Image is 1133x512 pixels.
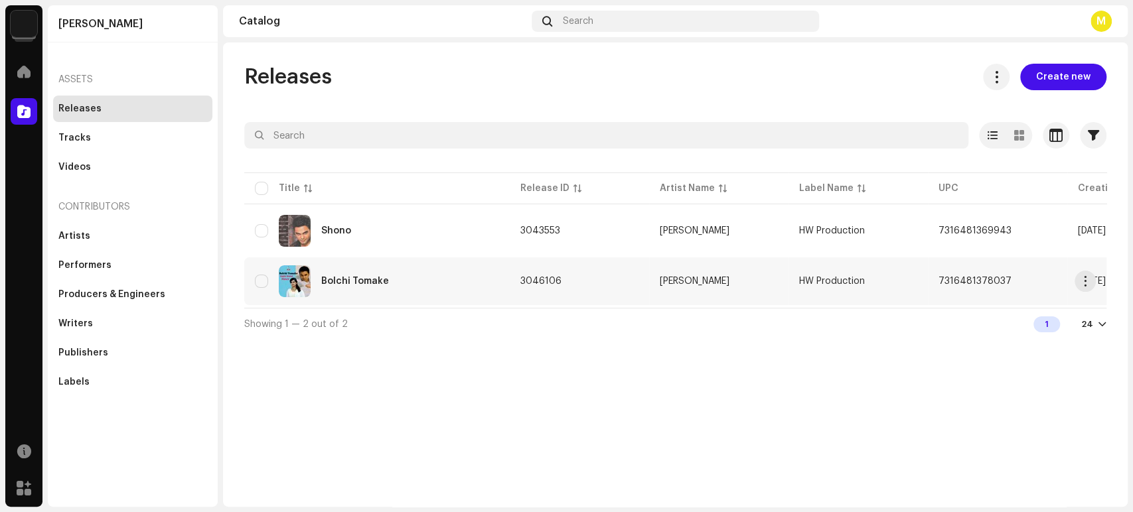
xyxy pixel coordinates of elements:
[660,226,729,235] div: [PERSON_NAME]
[58,289,165,300] div: Producers & Engineers
[321,226,351,235] div: Shono
[660,182,715,195] div: Artist Name
[520,226,560,235] span: 3043553
[53,191,212,223] re-a-nav-header: Contributors
[279,182,300,195] div: Title
[58,318,93,329] div: Writers
[244,64,332,90] span: Releases
[58,231,90,241] div: Artists
[1081,319,1093,330] div: 24
[239,16,526,27] div: Catalog
[53,252,212,279] re-m-nav-item: Performers
[660,277,778,286] span: Habib Wahid
[53,281,212,308] re-m-nav-item: Producers & Engineers
[799,182,854,195] div: Label Name
[520,182,569,195] div: Release ID
[799,277,865,286] span: HW Production
[1091,11,1112,32] div: M
[53,340,212,366] re-m-nav-item: Publishers
[11,11,37,37] img: 71b606cd-cf1a-4591-9c5c-2aa0cd6267be
[1036,64,1091,90] span: Create new
[1020,64,1106,90] button: Create new
[279,265,311,297] img: 6dbee0f7-9ac5-45a1-8b4a-900bb362ad50
[244,122,968,149] input: Search
[53,310,212,337] re-m-nav-item: Writers
[58,260,112,271] div: Performers
[660,277,729,286] div: [PERSON_NAME]
[53,223,212,249] re-m-nav-item: Artists
[58,348,108,358] div: Publishers
[939,277,1012,286] span: 7316481378037
[799,226,865,235] span: HW Production
[53,96,212,122] re-m-nav-item: Releases
[58,377,90,387] div: Labels
[58,103,102,114] div: Releases
[1033,316,1060,332] div: 1
[563,16,593,27] span: Search
[53,125,212,151] re-m-nav-item: Tracks
[939,226,1012,235] span: 7316481369943
[244,320,348,329] span: Showing 1 — 2 out of 2
[279,215,311,247] img: f9f0bcbf-b632-4373-960d-354b3472546b
[321,277,389,286] div: Bolchi Tomake
[58,162,91,172] div: Videos
[53,64,212,96] re-a-nav-header: Assets
[53,369,212,395] re-m-nav-item: Labels
[58,133,91,143] div: Tracks
[53,154,212,180] re-m-nav-item: Videos
[520,277,562,286] span: 3046106
[660,226,778,235] span: Habib Wahid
